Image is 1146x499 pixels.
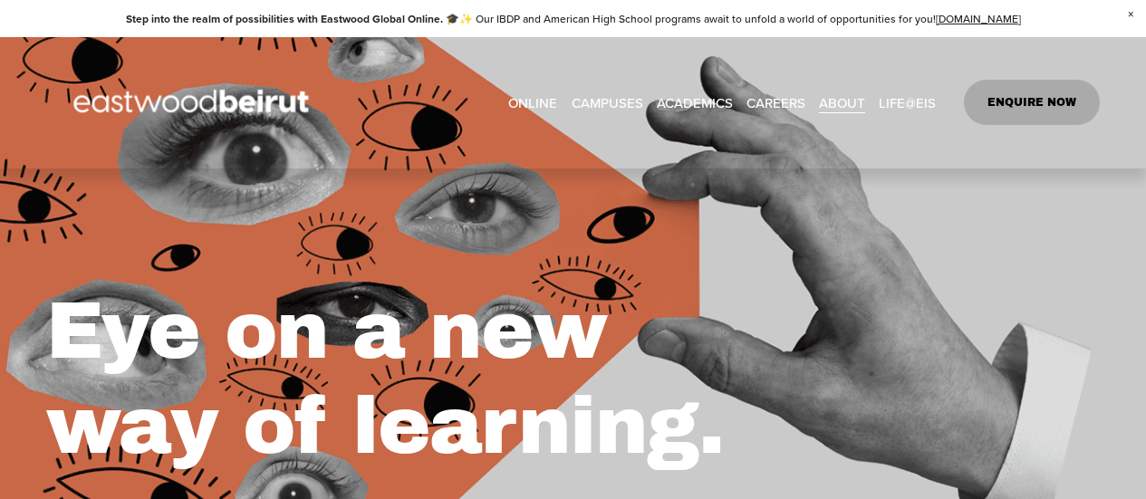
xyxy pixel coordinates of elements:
[936,11,1021,26] a: [DOMAIN_NAME]
[746,89,805,116] a: CAREERS
[46,56,342,149] img: EastwoodIS Global Site
[657,91,733,115] span: ACADEMICS
[657,89,733,116] a: folder dropdown
[819,89,865,116] a: folder dropdown
[572,89,643,116] a: folder dropdown
[508,89,557,116] a: ONLINE
[879,91,936,115] span: LIFE@EIS
[879,89,936,116] a: folder dropdown
[964,80,1101,125] a: ENQUIRE NOW
[819,91,865,115] span: ABOUT
[46,283,1101,475] h1: Eye on a new way of learning.
[572,91,643,115] span: CAMPUSES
